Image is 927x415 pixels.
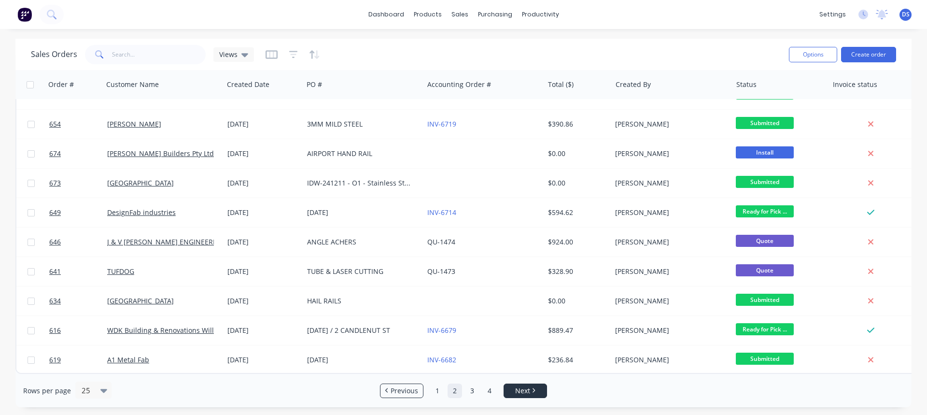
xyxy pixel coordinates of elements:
a: Previous page [380,386,423,396]
div: Total ($) [548,80,574,89]
a: INV-6682 [427,355,456,364]
a: Page 2 is your current page [448,384,462,398]
div: [DATE] [307,208,414,217]
a: [GEOGRAPHIC_DATA] [107,296,174,305]
span: Ready for Pick ... [736,205,794,217]
span: DS [902,10,910,19]
div: Created By [616,80,651,89]
a: INV-6679 [427,326,456,335]
div: [PERSON_NAME] [615,326,722,335]
div: [PERSON_NAME] [615,237,722,247]
span: 674 [49,149,61,158]
a: WDK Building & Renovations Will [PERSON_NAME] [107,326,270,335]
a: 619 [49,345,107,374]
a: INV-6714 [427,208,456,217]
span: Next [515,386,530,396]
div: productivity [517,7,564,22]
a: [PERSON_NAME] [107,119,161,129]
a: 649 [49,198,107,227]
div: [DATE] [227,119,299,129]
span: Submitted [736,294,794,306]
span: Install [736,146,794,158]
div: [PERSON_NAME] [615,296,722,306]
span: 616 [49,326,61,335]
span: 634 [49,296,61,306]
div: [PERSON_NAME] [615,355,722,365]
span: Views [219,49,238,59]
span: Submitted [736,117,794,129]
span: 649 [49,208,61,217]
div: $236.84 [548,355,604,365]
span: Quote [736,264,794,276]
div: [PERSON_NAME] [615,149,722,158]
div: $0.00 [548,178,604,188]
div: [PERSON_NAME] [615,119,722,129]
div: Customer Name [106,80,159,89]
button: Options [789,47,837,62]
a: 674 [49,139,107,168]
a: 654 [49,110,107,139]
div: PO # [307,80,322,89]
div: [DATE] [227,326,299,335]
div: sales [447,7,473,22]
div: [PERSON_NAME] [615,178,722,188]
div: Accounting Order # [427,80,491,89]
span: Submitted [736,353,794,365]
a: Next page [504,386,547,396]
a: INV-6719 [427,119,456,129]
div: $924.00 [548,237,604,247]
a: QU-1474 [427,237,455,246]
a: J & V [PERSON_NAME] ENGINEERING [107,237,225,246]
div: $889.47 [548,326,604,335]
span: Submitted [736,176,794,188]
a: [PERSON_NAME] Builders Pty Ltd [107,149,214,158]
div: [DATE] [227,149,299,158]
div: [DATE] [227,355,299,365]
div: Status [736,80,757,89]
div: [PERSON_NAME] [615,267,722,276]
div: $390.86 [548,119,604,129]
div: [DATE] [227,296,299,306]
div: [DATE] [227,208,299,217]
button: Create order [841,47,896,62]
a: A1 Metal Fab [107,355,149,364]
div: Created Date [227,80,269,89]
a: DesignFab industries [107,208,176,217]
div: [DATE] / 2 CANDLENUT ST [307,326,414,335]
a: QU-1473 [427,267,455,276]
a: 641 [49,257,107,286]
a: TUFDOG [107,267,134,276]
a: Page 1 [430,384,445,398]
img: Factory [17,7,32,22]
a: 634 [49,286,107,315]
div: purchasing [473,7,517,22]
div: [DATE] [227,178,299,188]
div: products [409,7,447,22]
div: HAIL RAILS [307,296,414,306]
span: 646 [49,237,61,247]
div: $0.00 [548,149,604,158]
div: Order # [48,80,74,89]
div: [PERSON_NAME] [615,208,722,217]
a: Page 4 [482,384,497,398]
div: TUBE & LASER CUTTING [307,267,414,276]
span: Previous [391,386,418,396]
div: [DATE] [307,355,414,365]
div: Invoice status [833,80,877,89]
a: dashboard [364,7,409,22]
div: 3MM MILD STEEL [307,119,414,129]
h1: Sales Orders [31,50,77,59]
a: [GEOGRAPHIC_DATA] [107,178,174,187]
div: $328.90 [548,267,604,276]
ul: Pagination [376,384,551,398]
input: Search... [112,45,206,64]
div: IDW-241211 - O1 - Stainless Steel Overflows [307,178,414,188]
div: [DATE] [227,237,299,247]
span: Rows per page [23,386,71,396]
span: 641 [49,267,61,276]
div: $594.62 [548,208,604,217]
span: 654 [49,119,61,129]
a: Page 3 [465,384,479,398]
div: settings [815,7,851,22]
span: Quote [736,235,794,247]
